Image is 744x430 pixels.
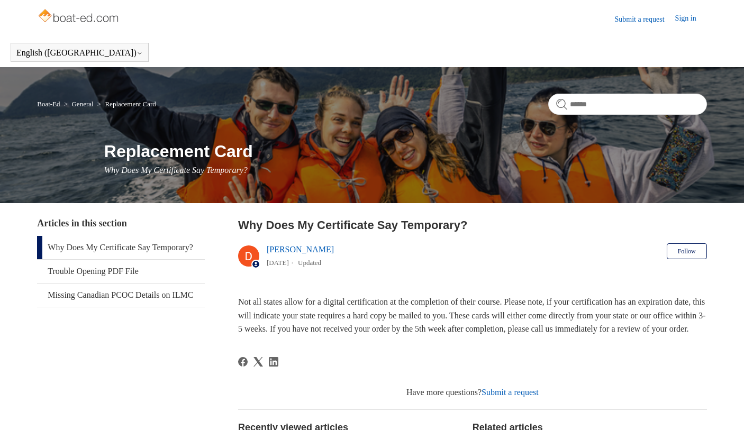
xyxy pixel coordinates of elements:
[105,100,156,108] a: Replacement Card
[238,297,706,333] span: Not all states allow for a digital certification at the completion of their course. Please note, ...
[267,259,289,267] time: 03/01/2024, 16:22
[104,166,248,175] span: Why Does My Certificate Say Temporary?
[37,100,60,108] a: Boat-Ed
[548,94,707,115] input: Search
[62,100,95,108] li: General
[482,388,539,397] a: Submit a request
[298,259,321,267] li: Updated
[238,357,248,367] a: Facebook
[667,243,707,259] button: Follow Article
[269,357,278,367] svg: Share this page on LinkedIn
[95,100,156,108] li: Replacement Card
[238,386,707,399] div: Have more questions?
[37,236,204,259] a: Why Does My Certificate Say Temporary?
[267,245,334,254] a: [PERSON_NAME]
[238,216,707,234] h2: Why Does My Certificate Say Temporary?
[16,48,143,58] button: English ([GEOGRAPHIC_DATA])
[37,100,62,108] li: Boat-Ed
[238,357,248,367] svg: Share this page on Facebook
[37,283,204,307] a: Missing Canadian PCOC Details on ILMC
[37,260,204,283] a: Trouble Opening PDF File
[37,218,126,228] span: Articles in this section
[37,6,121,28] img: Boat-Ed Help Center home page
[269,357,278,367] a: LinkedIn
[71,100,93,108] a: General
[253,357,263,367] a: X Corp
[253,357,263,367] svg: Share this page on X Corp
[615,14,675,25] a: Submit a request
[104,139,707,164] h1: Replacement Card
[675,13,707,25] a: Sign in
